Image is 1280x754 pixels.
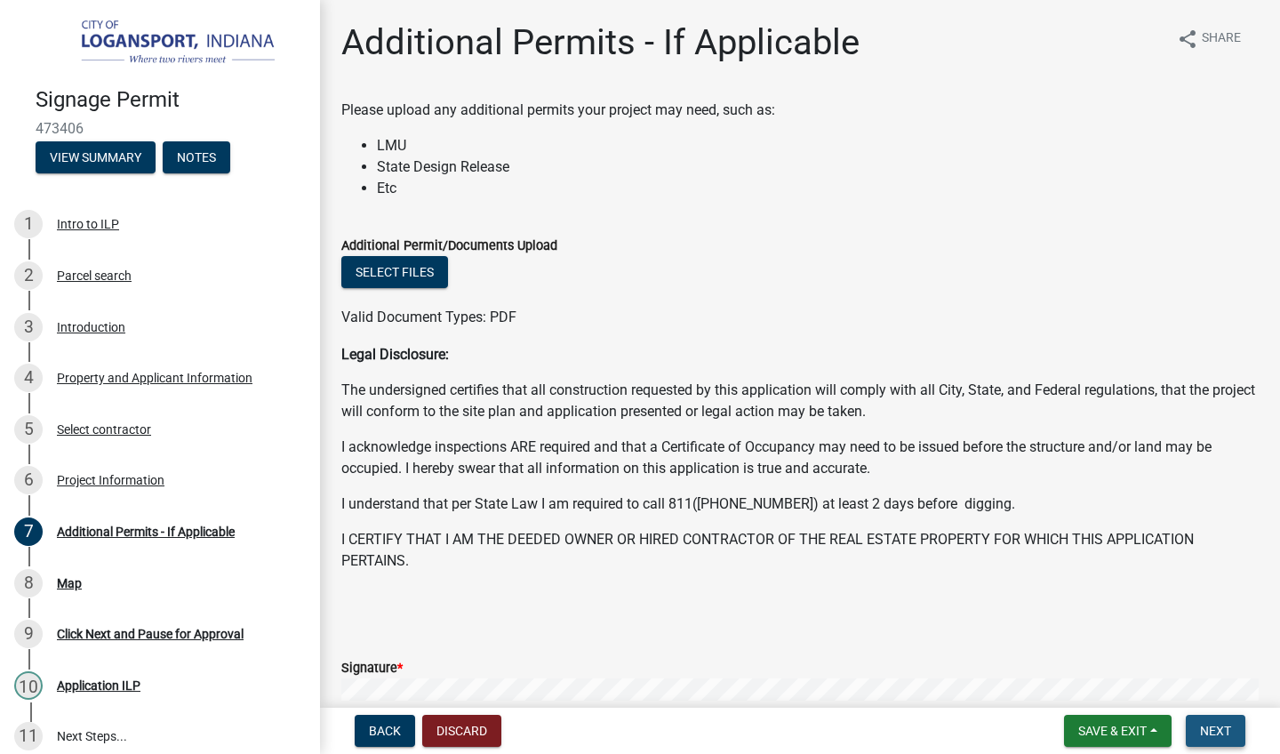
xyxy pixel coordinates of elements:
div: Parcel search [57,269,132,282]
div: Click Next and Pause for Approval [57,628,244,640]
wm-modal-confirm: Summary [36,151,156,165]
button: Save & Exit [1064,715,1172,747]
li: Etc [377,178,1259,199]
div: Project Information [57,474,164,486]
div: 6 [14,466,43,494]
wm-modal-confirm: Notes [163,151,230,165]
button: View Summary [36,141,156,173]
div: 11 [14,722,43,750]
span: Valid Document Types: PDF [341,309,516,325]
div: Map [57,577,82,590]
div: 2 [14,261,43,290]
span: Save & Exit [1078,724,1147,738]
h1: Additional Permits - If Applicable [341,21,860,64]
i: share [1177,28,1198,50]
div: 7 [14,517,43,546]
div: Select contractor [57,423,151,436]
div: 10 [14,671,43,700]
label: Additional Permit/Documents Upload [341,240,557,253]
button: Next [1186,715,1245,747]
button: Discard [422,715,501,747]
div: 5 [14,415,43,444]
span: Next [1200,724,1231,738]
label: Signature [341,662,403,675]
div: 3 [14,313,43,341]
div: 9 [14,620,43,648]
div: 1 [14,210,43,238]
div: 4 [14,364,43,392]
button: Back [355,715,415,747]
button: Select files [341,256,448,288]
button: Notes [163,141,230,173]
button: shareShare [1163,21,1255,56]
li: LMU [377,135,1259,156]
p: I acknowledge inspections ARE required and that a Certificate of Occupancy may need to be issued ... [341,437,1259,479]
div: Property and Applicant Information [57,372,252,384]
div: Introduction [57,321,125,333]
div: 8 [14,569,43,598]
div: Additional Permits - If Applicable [57,525,235,538]
h4: Signage Permit [36,87,306,113]
span: Share [1202,28,1241,50]
div: Intro to ILP [57,218,119,230]
span: 473406 [36,120,284,137]
p: I understand that per State Law I am required to call 811([PHONE_NUMBER]) at least 2 days before ... [341,493,1259,515]
img: City of Logansport, Indiana [36,19,292,68]
p: Please upload any additional permits your project may need, such as: [341,100,1259,121]
span: Back [369,724,401,738]
p: I CERTIFY THAT I AM THE DEEDED OWNER OR HIRED CONTRACTOR OF THE REAL ESTATE PROPERTY FOR WHICH TH... [341,529,1259,572]
p: The undersigned certifies that all construction requested by this application will comply with al... [341,380,1259,422]
strong: Legal Disclosure: [341,346,449,363]
li: State Design Release [377,156,1259,178]
div: Application ILP [57,679,140,692]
